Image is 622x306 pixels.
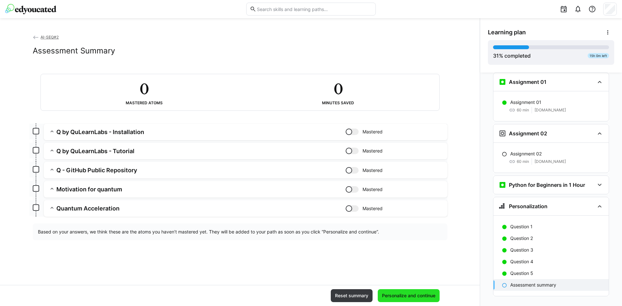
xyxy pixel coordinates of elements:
[509,182,585,188] h3: Python for Beginners in 1 Hour
[363,167,383,174] span: Mastered
[488,29,526,36] span: Learning plan
[535,108,566,113] span: [DOMAIN_NAME]
[256,6,372,12] input: Search skills and learning paths…
[33,46,115,56] h2: Assessment Summary
[588,53,609,58] div: 15h 0m left
[56,166,346,174] h3: Q - GitHub Public Repository
[510,235,533,242] p: Question 2
[363,186,383,193] span: Mastered
[56,128,346,136] h3: Q by QuLearnLabs - Installation
[378,289,440,302] button: Personalize and continue
[33,223,447,240] div: Based on your answers, we think these are the atoms you haven’t mastered yet. They will be added ...
[331,289,373,302] button: Reset summary
[509,130,547,137] h3: Assignment 02
[56,186,346,193] h3: Motivation for quantum
[56,147,346,155] h3: Q by QuLearnLabs - Tutorial
[322,101,354,105] div: Minutes saved
[126,101,163,105] div: Mastered atoms
[140,79,149,98] h2: 0
[510,223,533,230] p: Question 1
[517,108,529,113] span: 60 min
[535,159,566,164] span: [DOMAIN_NAME]
[510,270,533,277] p: Question 5
[40,35,59,40] span: AI-SEQ#2
[334,292,369,299] span: Reset summary
[510,247,533,253] p: Question 3
[493,52,531,60] div: % completed
[363,129,383,135] span: Mastered
[363,205,383,212] span: Mastered
[510,151,542,157] p: Assignment 02
[509,203,547,210] h3: Personalization
[510,258,533,265] p: Question 4
[33,35,59,40] a: AI-SEQ#2
[334,79,343,98] h2: 0
[509,79,547,85] h3: Assignment 01
[363,148,383,154] span: Mastered
[517,159,529,164] span: 60 min
[510,282,556,288] p: Assessment summary
[493,52,499,59] span: 31
[56,205,346,212] h3: Quantum Acceleration
[381,292,436,299] span: Personalize and continue
[510,99,541,106] p: Assignment 01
